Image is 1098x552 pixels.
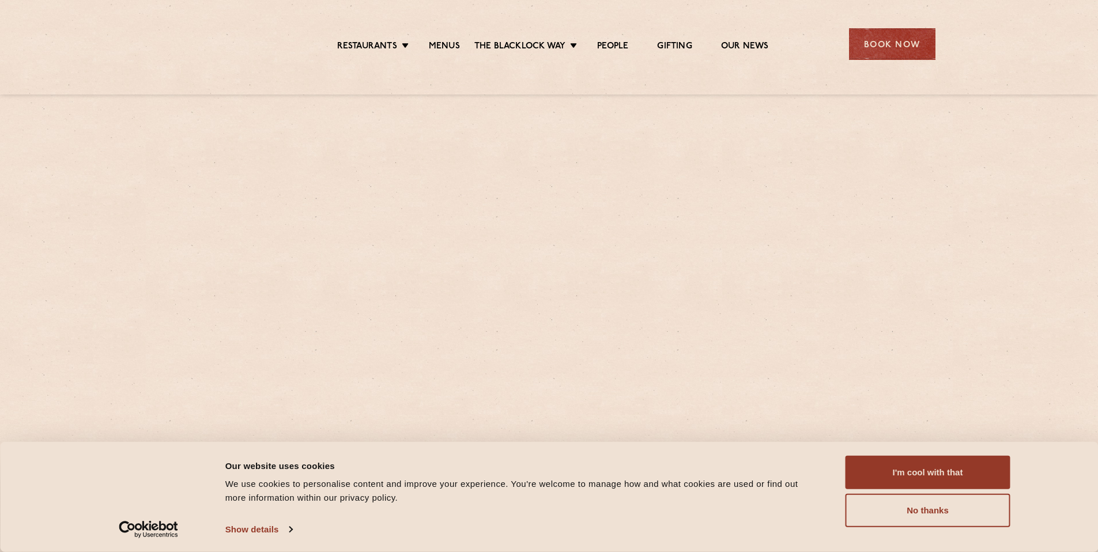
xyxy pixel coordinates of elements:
[163,11,263,77] img: svg%3E
[721,41,769,54] a: Our News
[846,494,1010,527] button: No thanks
[657,41,692,54] a: Gifting
[225,521,292,538] a: Show details
[474,41,565,54] a: The Blacklock Way
[597,41,628,54] a: People
[429,41,460,54] a: Menus
[225,459,820,472] div: Our website uses cookies
[98,521,199,538] a: Usercentrics Cookiebot - opens in a new window
[849,28,935,60] div: Book Now
[337,41,397,54] a: Restaurants
[225,477,820,505] div: We use cookies to personalise content and improve your experience. You're welcome to manage how a...
[846,456,1010,489] button: I'm cool with that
